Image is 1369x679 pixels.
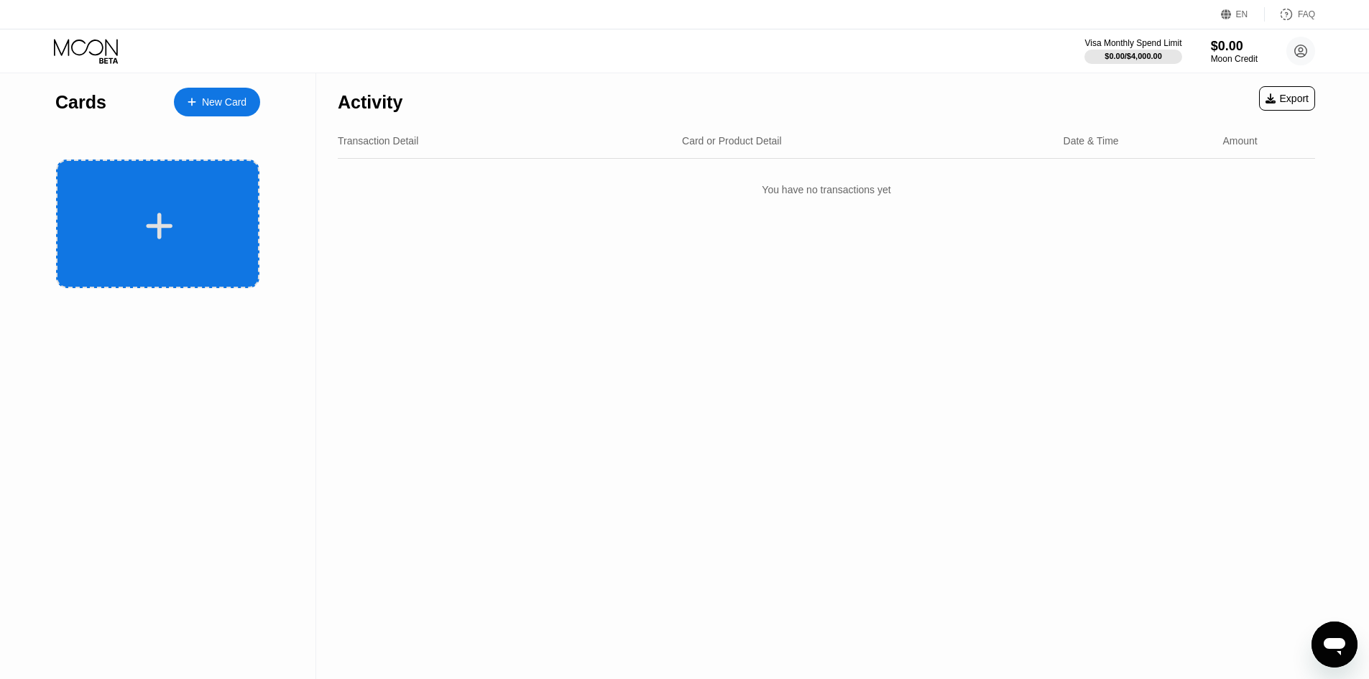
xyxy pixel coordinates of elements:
[1236,9,1248,19] div: EN
[1084,38,1181,64] div: Visa Monthly Spend Limit$0.00/$4,000.00
[1298,9,1315,19] div: FAQ
[202,96,246,108] div: New Card
[338,170,1315,210] div: You have no transactions yet
[174,88,260,116] div: New Card
[1211,54,1258,64] div: Moon Credit
[338,135,418,147] div: Transaction Detail
[1211,39,1258,54] div: $0.00
[1312,622,1358,668] iframe: Przycisk umożliwiający otwarcie okna komunikatora
[1084,38,1181,48] div: Visa Monthly Spend Limit
[1064,135,1119,147] div: Date & Time
[338,92,402,113] div: Activity
[1266,93,1309,104] div: Export
[682,135,782,147] div: Card or Product Detail
[1221,7,1265,22] div: EN
[1265,7,1315,22] div: FAQ
[1211,39,1258,64] div: $0.00Moon Credit
[55,92,106,113] div: Cards
[1222,135,1257,147] div: Amount
[1259,86,1315,111] div: Export
[1105,52,1162,60] div: $0.00 / $4,000.00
